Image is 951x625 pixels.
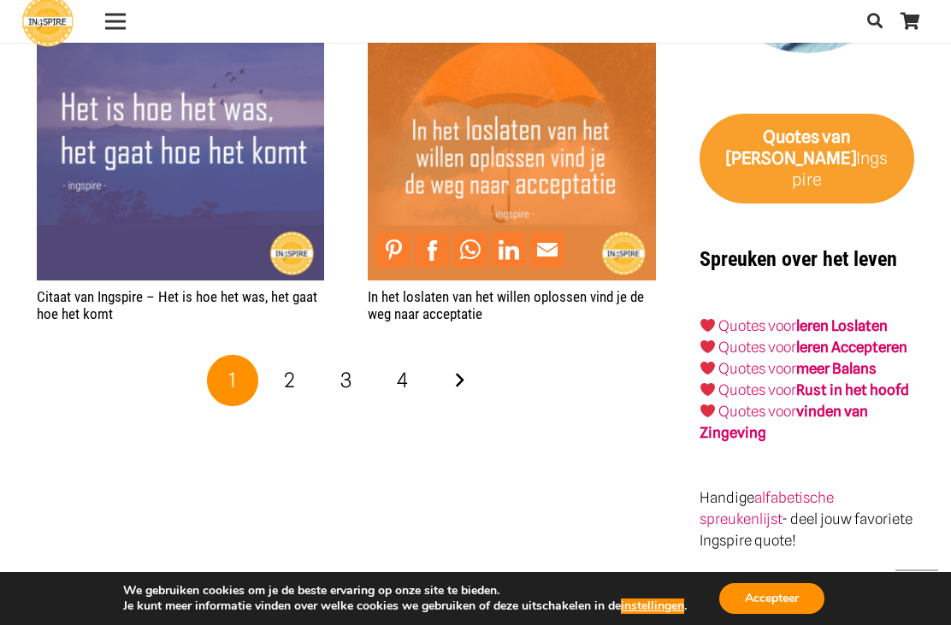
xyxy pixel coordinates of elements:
[700,247,897,271] strong: Spreuken over het leven
[123,583,687,598] p: We gebruiken cookies om je de beste ervaring op onze site te bieden.
[397,368,408,392] span: 4
[621,598,684,614] button: instellingen
[321,355,372,406] a: Pagina 3
[492,233,530,267] li: LinkedIn
[718,317,796,334] a: Quotes voor
[796,339,907,356] a: leren Accepteren
[700,489,834,528] a: alfabetische spreukenlijst
[530,233,569,267] li: Email This
[492,233,526,267] a: Share to LinkedIn
[718,339,796,356] a: Quotes voor
[415,233,449,267] a: Share to Facebook
[123,598,687,614] p: Je kunt meer informatie vinden over welke cookies we gebruiken of deze uitschakelen in de .
[700,404,715,418] img: ❤
[228,368,236,392] span: 1
[207,355,258,406] span: Pagina 1
[700,339,715,354] img: ❤
[763,127,819,147] strong: Quotes
[700,114,915,204] a: Quotes van [PERSON_NAME]Ingspire
[796,317,888,334] a: leren Loslaten
[796,360,877,377] strong: meer Balans
[726,127,856,168] strong: van [PERSON_NAME]
[376,233,415,267] li: Pinterest
[263,355,315,406] a: Pagina 2
[284,368,295,392] span: 2
[796,381,909,398] strong: Rust in het hoofd
[376,233,411,267] a: Pin to Pinterest
[37,288,317,322] a: Citaat van Ingspire – Het is hoe het was, het gaat hoe het komt
[368,288,644,322] a: In het loslaten van het willen oplossen vind je de weg naar acceptatie
[700,487,915,551] p: Handige - deel jouw favoriete Ingspire quote!
[895,569,938,612] a: Terug naar top
[377,355,428,406] a: Pagina 4
[700,318,715,333] img: ❤
[453,233,487,267] a: Share to WhatsApp
[530,233,564,267] a: Mail to Email This
[340,368,351,392] span: 3
[718,381,909,398] a: Quotes voorRust in het hoofd
[453,233,492,267] li: WhatsApp
[719,583,824,614] button: Accepteer
[415,233,453,267] li: Facebook
[858,1,892,42] a: Zoeken
[700,382,715,397] img: ❤
[700,403,868,441] a: Quotes voorvinden van Zingeving
[718,360,877,377] a: Quotes voormeer Balans
[700,361,715,375] img: ❤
